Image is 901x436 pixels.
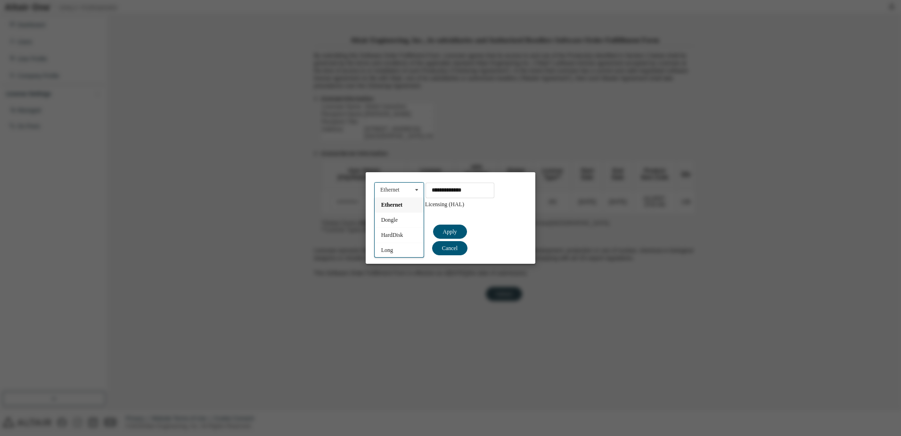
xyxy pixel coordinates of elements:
span: Long [381,247,393,253]
button: Cancel [432,241,467,255]
span: HardDisk [381,232,403,238]
div: Help [374,209,527,222]
button: Apply [433,225,467,239]
span: Dongle [381,217,398,223]
span: Ethernet [381,201,402,208]
div: Ethernet [380,187,400,193]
